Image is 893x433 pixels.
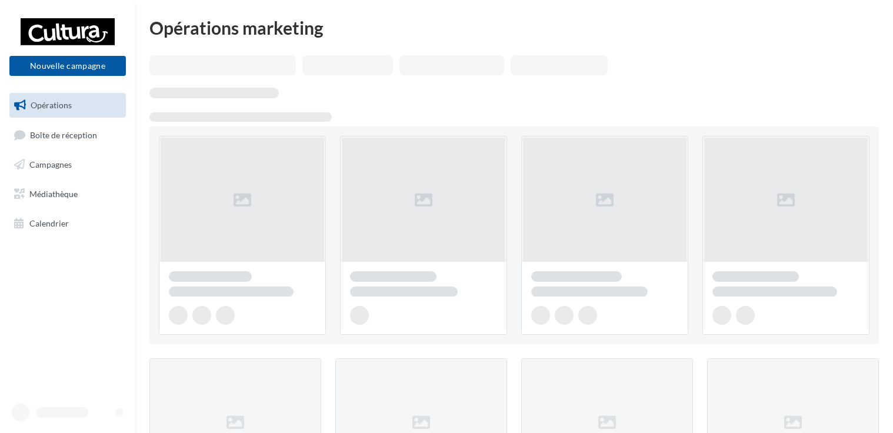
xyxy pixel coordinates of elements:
[7,211,128,236] a: Calendrier
[9,56,126,76] button: Nouvelle campagne
[7,122,128,148] a: Boîte de réception
[29,218,69,228] span: Calendrier
[7,93,128,118] a: Opérations
[7,152,128,177] a: Campagnes
[7,182,128,206] a: Médiathèque
[29,189,78,199] span: Médiathèque
[149,19,879,36] div: Opérations marketing
[31,100,72,110] span: Opérations
[30,129,97,139] span: Boîte de réception
[29,159,72,169] span: Campagnes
